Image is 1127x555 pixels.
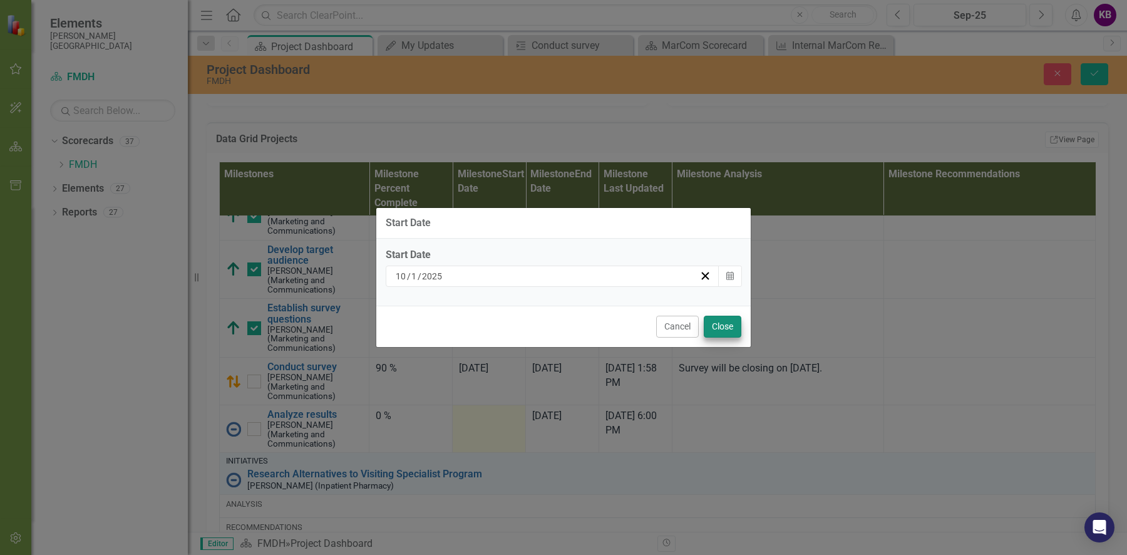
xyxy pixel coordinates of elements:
[704,316,741,338] button: Close
[656,316,699,338] button: Cancel
[1084,512,1114,542] div: Open Intercom Messenger
[407,271,411,282] span: /
[418,271,421,282] span: /
[386,217,431,229] div: Start Date
[386,248,741,262] div: Start Date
